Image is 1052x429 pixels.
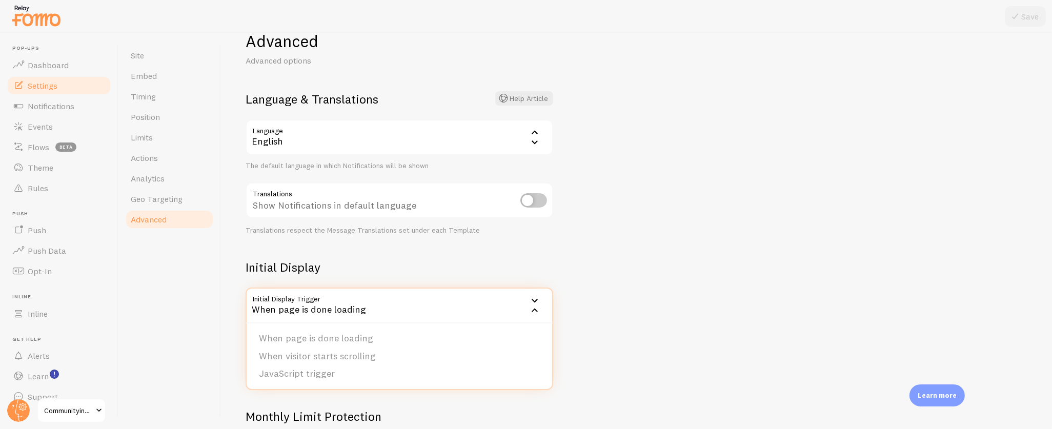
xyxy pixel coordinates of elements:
[44,404,93,417] span: Communityinfluencer
[125,209,214,230] a: Advanced
[28,121,53,132] span: Events
[6,261,112,281] a: Opt-In
[28,371,49,381] span: Learn
[246,31,553,52] h1: Advanced
[131,112,160,122] span: Position
[11,3,62,29] img: fomo-relay-logo-orange.svg
[28,60,69,70] span: Dashboard
[28,309,48,319] span: Inline
[131,173,165,183] span: Analytics
[125,45,214,66] a: Site
[246,161,553,171] div: The default language in which Notifications will be shown
[6,345,112,366] a: Alerts
[125,66,214,86] a: Embed
[125,107,214,127] a: Position
[28,142,49,152] span: Flows
[6,55,112,75] a: Dashboard
[247,348,552,365] li: When visitor starts scrolling
[125,168,214,189] a: Analytics
[246,259,553,275] h2: Initial Display
[28,392,58,402] span: Support
[6,366,112,386] a: Learn
[131,153,158,163] span: Actions
[131,50,144,60] span: Site
[246,119,553,155] div: English
[28,183,48,193] span: Rules
[6,96,112,116] a: Notifications
[246,288,553,323] div: When page is done loading
[6,116,112,137] a: Events
[28,246,66,256] span: Push Data
[12,45,112,52] span: Pop-ups
[125,127,214,148] a: Limits
[909,384,965,406] div: Learn more
[28,80,57,91] span: Settings
[28,266,52,276] span: Opt-In
[125,86,214,107] a: Timing
[131,132,153,142] span: Limits
[125,189,214,209] a: Geo Targeting
[246,91,553,107] h2: Language & Translations
[55,142,76,152] span: beta
[246,226,553,235] div: Translations respect the Message Translations set under each Template
[6,75,112,96] a: Settings
[6,240,112,261] a: Push Data
[246,182,553,220] div: Show Notifications in default language
[28,225,46,235] span: Push
[28,351,50,361] span: Alerts
[131,71,157,81] span: Embed
[6,178,112,198] a: Rules
[6,157,112,178] a: Theme
[131,91,156,101] span: Timing
[28,101,74,111] span: Notifications
[6,303,112,324] a: Inline
[246,55,492,67] p: Advanced options
[131,194,183,204] span: Geo Targeting
[495,91,553,106] button: Help Article
[247,330,552,348] li: When page is done loading
[6,386,112,407] a: Support
[37,398,106,423] a: Communityinfluencer
[50,370,59,379] svg: <p>Watch New Feature Tutorials!</p>
[246,408,553,424] h2: Monthly Limit Protection
[12,294,112,300] span: Inline
[247,365,552,383] li: JavaScript trigger
[12,211,112,217] span: Push
[6,137,112,157] a: Flows beta
[131,214,167,224] span: Advanced
[125,148,214,168] a: Actions
[28,162,53,173] span: Theme
[6,220,112,240] a: Push
[12,336,112,343] span: Get Help
[918,391,957,400] p: Learn more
